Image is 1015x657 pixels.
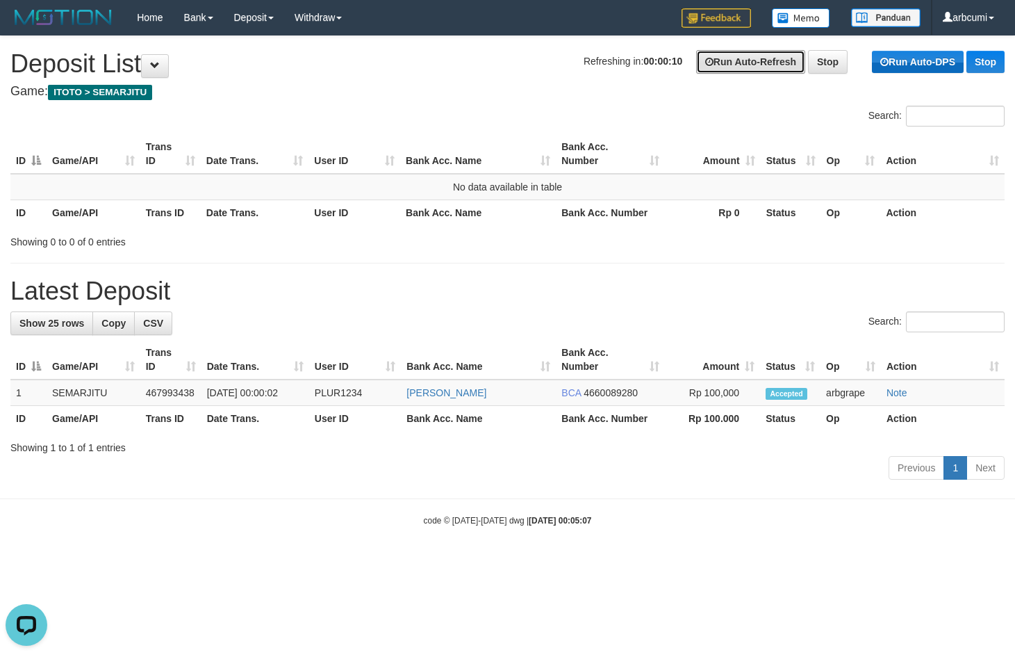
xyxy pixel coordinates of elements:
a: Show 25 rows [10,311,93,335]
label: Search: [868,106,1005,127]
th: Status: activate to sort column ascending [761,134,821,174]
img: panduan.png [851,8,921,27]
th: Bank Acc. Name: activate to sort column ascending [401,340,556,380]
a: Stop [966,51,1005,73]
th: Game/API: activate to sort column ascending [47,340,140,380]
span: Copy 4660089280 to clipboard [584,387,638,398]
th: Bank Acc. Number: activate to sort column ascending [556,340,664,380]
a: Note [886,387,907,398]
td: arbgrape [820,380,881,406]
th: User ID: activate to sort column ascending [309,340,401,380]
span: Show 25 rows [19,318,84,329]
button: Open LiveChat chat widget [6,6,47,47]
h1: Latest Deposit [10,277,1005,305]
a: CSV [134,311,172,335]
span: BCA [561,387,581,398]
img: Feedback.jpg [682,8,751,28]
th: Op: activate to sort column ascending [821,134,881,174]
th: Status: activate to sort column ascending [760,340,820,380]
th: Bank Acc. Number [556,200,665,225]
a: Next [966,456,1005,480]
th: Op: activate to sort column ascending [820,340,881,380]
span: ITOTO > SEMARJITU [48,85,152,100]
th: Status [760,406,820,432]
th: Game/API [47,406,140,432]
th: User ID [308,200,400,225]
th: Action [881,406,1005,432]
a: Run Auto-DPS [872,51,964,73]
span: Copy [101,318,126,329]
th: Amount: activate to sort column ascending [665,340,761,380]
th: ID [10,200,47,225]
a: Stop [808,50,848,74]
a: Copy [92,311,135,335]
small: code © [DATE]-[DATE] dwg | [424,516,592,526]
a: [PERSON_NAME] [406,387,486,398]
th: Rp 100.000 [665,406,761,432]
a: 1 [943,456,967,480]
th: Rp 0 [665,200,761,225]
th: ID: activate to sort column descending [10,134,47,174]
th: Bank Acc. Number [556,406,664,432]
th: Date Trans. [201,406,309,432]
td: 467993438 [140,380,201,406]
div: Showing 0 to 0 of 0 entries [10,229,413,249]
td: SEMARJITU [47,380,140,406]
label: Search: [868,311,1005,332]
h4: Game: [10,85,1005,99]
th: Action: activate to sort column ascending [881,340,1005,380]
th: Action: activate to sort column ascending [880,134,1005,174]
span: Refreshing in: [584,56,682,67]
th: Trans ID: activate to sort column ascending [140,340,201,380]
th: Amount: activate to sort column ascending [665,134,761,174]
th: Game/API [47,200,140,225]
th: Status [761,200,821,225]
span: CSV [143,318,163,329]
th: Bank Acc. Name: activate to sort column ascending [400,134,556,174]
input: Search: [906,106,1005,127]
td: PLUR1234 [309,380,401,406]
img: MOTION_logo.png [10,7,116,28]
th: Op [821,200,881,225]
h1: Deposit List [10,50,1005,78]
th: User ID [309,406,401,432]
div: Showing 1 to 1 of 1 entries [10,435,1005,455]
th: User ID: activate to sort column ascending [308,134,400,174]
th: Trans ID: activate to sort column ascending [140,134,201,174]
th: Op [820,406,881,432]
td: No data available in table [10,174,1005,200]
th: Date Trans.: activate to sort column ascending [201,134,309,174]
th: ID: activate to sort column descending [10,340,47,380]
th: Action [880,200,1005,225]
th: Date Trans. [201,200,309,225]
a: Run Auto-Refresh [696,50,805,74]
th: Trans ID [140,200,201,225]
td: [DATE] 00:00:02 [201,380,309,406]
strong: [DATE] 00:05:07 [529,516,591,526]
td: Rp 100,000 [665,380,761,406]
input: Search: [906,311,1005,332]
th: Bank Acc. Name [401,406,556,432]
th: Date Trans.: activate to sort column ascending [201,340,309,380]
th: Trans ID [140,406,201,432]
span: Accepted [766,388,807,400]
img: Button%20Memo.svg [772,8,830,28]
th: Bank Acc. Number: activate to sort column ascending [556,134,665,174]
strong: 00:00:10 [643,56,682,67]
td: 1 [10,380,47,406]
th: ID [10,406,47,432]
a: Previous [889,456,944,480]
th: Game/API: activate to sort column ascending [47,134,140,174]
th: Bank Acc. Name [400,200,556,225]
